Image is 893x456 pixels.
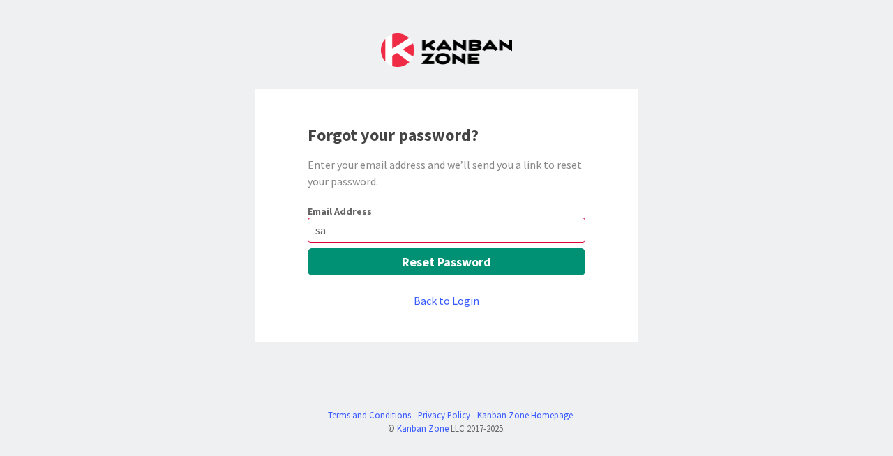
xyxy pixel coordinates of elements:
[381,33,512,67] img: Kanban Zone
[321,422,573,435] div: © LLC 2017- 2025 .
[308,248,585,275] button: Reset Password
[328,409,411,422] a: Terms and Conditions
[308,205,372,218] label: Email Address
[308,124,479,146] b: Forgot your password?
[477,409,573,422] a: Kanban Zone Homepage
[414,292,479,309] a: Back to Login
[418,409,470,422] a: Privacy Policy
[308,156,585,190] div: Enter your email address and we’ll send you a link to reset your password.
[397,423,449,434] a: Kanban Zone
